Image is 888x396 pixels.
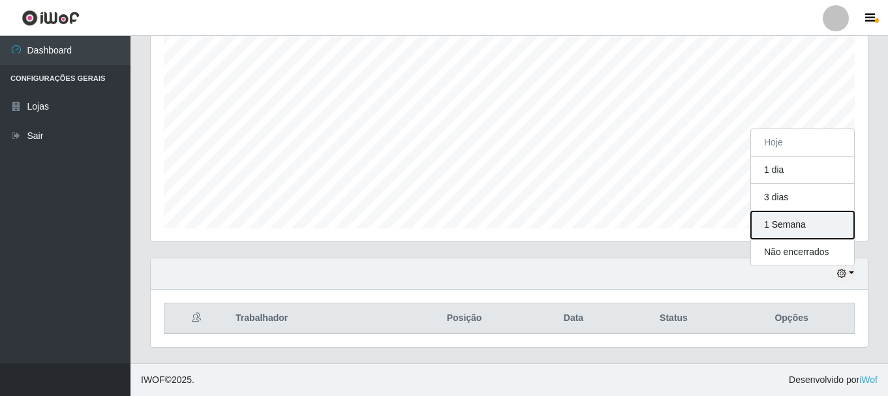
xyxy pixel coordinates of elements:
a: iWof [859,374,878,385]
span: Desenvolvido por [789,373,878,387]
th: Trabalhador [228,303,400,334]
button: Não encerrados [751,239,854,266]
button: Hoje [751,129,854,157]
span: IWOF [141,374,165,385]
th: Status [619,303,729,334]
button: 3 dias [751,184,854,211]
span: © 2025 . [141,373,194,387]
button: 1 Semana [751,211,854,239]
th: Data [528,303,619,334]
img: CoreUI Logo [22,10,80,26]
th: Posição [400,303,528,334]
button: 1 dia [751,157,854,184]
th: Opções [729,303,854,334]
